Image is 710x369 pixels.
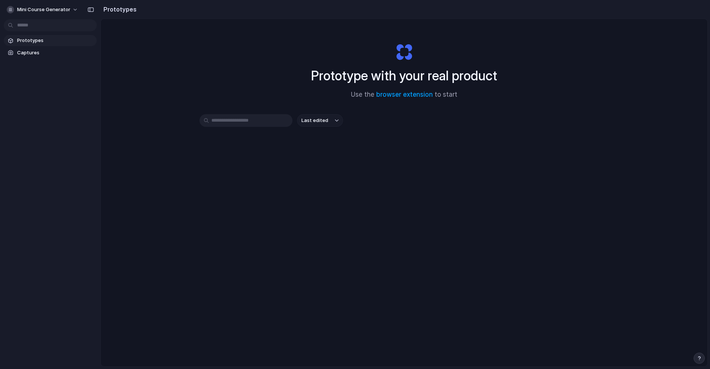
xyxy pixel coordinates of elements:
[297,114,343,127] button: Last edited
[100,5,137,14] h2: Prototypes
[376,91,433,98] a: browser extension
[4,47,97,58] a: Captures
[311,66,497,86] h1: Prototype with your real product
[17,37,94,44] span: Prototypes
[17,49,94,57] span: Captures
[4,35,97,46] a: Prototypes
[17,6,70,13] span: Mini Course Generator
[4,4,82,16] button: Mini Course Generator
[301,117,328,124] span: Last edited
[351,90,457,100] span: Use the to start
